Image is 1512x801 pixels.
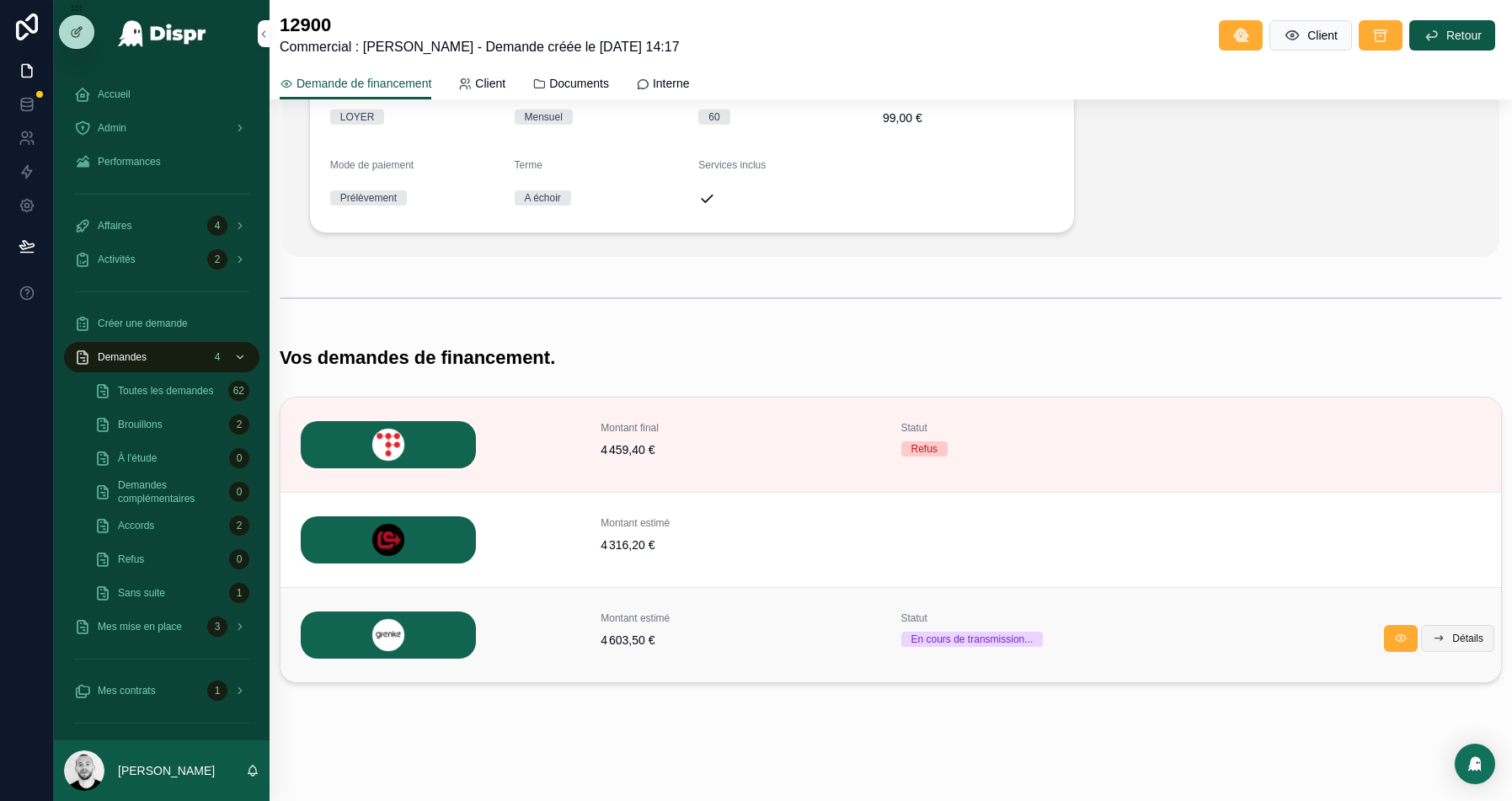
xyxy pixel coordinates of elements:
span: Client [475,75,505,92]
span: 4 316,20 € [601,537,880,553]
a: Demande de financement [280,68,431,100]
span: Toutes les demandes [118,384,213,398]
div: Mensuel [525,109,563,125]
span: À l'étude [118,451,157,465]
span: Commercial : [PERSON_NAME] - Demande créée le [DATE] 14:17 [280,37,680,57]
button: Détails [1421,625,1494,652]
a: À l'étude0 [84,443,259,473]
div: En cours de transmission... [911,632,1034,647]
span: Créer une demande [98,317,188,330]
h1: Vos demandes de financement. [280,346,555,370]
a: Brouillons2 [84,409,259,440]
span: Accords [118,519,154,532]
span: Performances [98,155,161,168]
a: Mes contrats1 [64,676,259,706]
div: 4 [207,216,227,236]
span: Demandes [98,350,147,364]
span: 4 459,40 € [601,441,880,458]
div: 1 [207,681,227,701]
img: GREN.png [301,611,476,659]
span: Terme [515,159,542,171]
a: Demandes4 [64,342,259,372]
span: Services inclus [698,159,766,171]
a: Affaires4 [64,211,259,241]
div: LOYER [340,109,375,125]
span: Documents [549,75,609,92]
span: Détails [1452,632,1483,645]
span: Demandes complémentaires [118,478,222,505]
span: 4 603,50 € [601,632,880,649]
span: Client [1307,27,1338,44]
a: Refus0 [84,544,259,574]
a: Sans suite1 [84,578,259,608]
span: Brouillons [118,418,163,431]
a: Mes mise en place3 [64,611,259,642]
span: 99,00 € [883,109,1054,126]
img: App logo [117,20,207,47]
span: Retour [1446,27,1482,44]
a: Demandes complémentaires0 [84,477,259,507]
span: Mes mise en place [98,620,182,633]
a: Accords2 [84,510,259,541]
span: Mes contrats [98,684,156,697]
span: Statut [901,421,1181,435]
span: Montant final [601,421,880,435]
img: LEASECOM.png [301,421,476,468]
a: Admin [64,113,259,143]
div: A échoir [525,190,561,206]
div: Open Intercom Messenger [1455,744,1495,784]
div: 62 [228,381,249,401]
a: Performances [64,147,259,177]
a: Documents [532,68,609,102]
span: Admin [98,121,126,135]
div: 0 [229,448,249,468]
div: 4 [207,347,227,367]
a: Client [458,68,505,102]
div: 2 [229,515,249,536]
div: 60 [708,109,719,125]
div: 0 [229,549,249,569]
span: Sans suite [118,586,165,600]
div: 3 [207,617,227,637]
span: Activités [98,253,136,266]
div: 0 [229,482,249,502]
p: [PERSON_NAME] [118,762,215,779]
img: LOCAM.png [301,516,476,563]
span: Accueil [98,88,131,101]
span: Affaires [98,219,131,232]
span: Montant estimé [601,611,880,625]
span: Demande de financement [297,75,431,92]
h1: 12900 [280,13,680,37]
span: Refus [118,553,144,566]
a: Accueil [64,79,259,109]
button: Retour [1409,20,1495,51]
a: Toutes les demandes62 [84,376,259,406]
div: scrollable content [54,67,270,740]
span: Interne [653,75,690,92]
button: Client [1269,20,1352,51]
span: Statut [901,611,1181,625]
div: Prélèvement [340,190,397,206]
a: Créer une demande [64,308,259,339]
span: Mode de paiement [330,159,414,171]
a: Activités2 [64,244,259,275]
a: Interne [636,68,690,102]
div: Refus [911,441,938,457]
span: Montant estimé [601,516,880,530]
div: 1 [229,583,249,603]
div: 2 [229,414,249,435]
div: 2 [207,249,227,270]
